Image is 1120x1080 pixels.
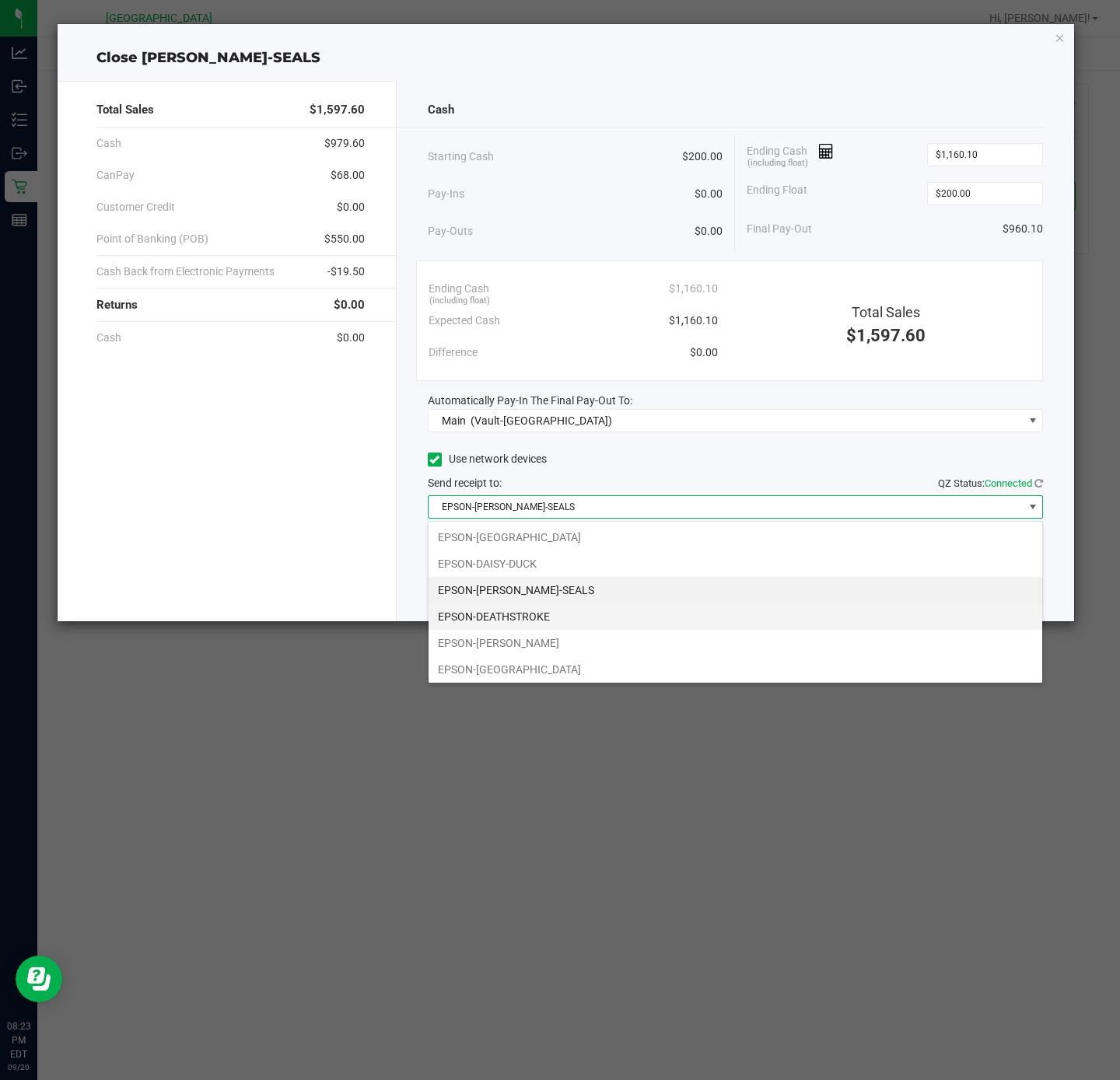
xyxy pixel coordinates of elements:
span: Expected Cash [429,313,500,329]
span: Point of Banking (POB) [96,231,208,247]
span: Starting Cash [428,149,494,165]
span: Automatically Pay-In The Final Pay-Out To: [428,394,632,407]
span: $0.00 [337,330,365,346]
li: EPSON-[GEOGRAPHIC_DATA] [429,524,1042,550]
span: $1,597.60 [846,326,926,345]
span: (including float) [747,157,808,170]
span: QZ Status: [938,477,1043,489]
span: Customer Credit [96,199,175,215]
span: $0.00 [334,296,365,314]
span: Total Sales [852,304,920,320]
li: EPSON-[PERSON_NAME] [429,630,1042,656]
label: Use network devices [428,451,547,467]
span: $200.00 [682,149,723,165]
span: Ending Cash [429,281,489,297]
li: EPSON-DEATHSTROKE [429,603,1042,630]
li: EPSON-DAISY-DUCK [429,550,1042,577]
span: $0.00 [695,223,723,239]
span: Final Pay-Out [747,221,812,237]
span: CanPay [96,167,135,183]
span: Cash Back from Electronic Payments [96,264,275,280]
span: Cash [428,101,454,119]
span: EPSON-[PERSON_NAME]-SEALS [429,496,1024,518]
div: Close [PERSON_NAME]-SEALS [58,47,1075,68]
span: Cash [96,330,121,346]
span: $1,597.60 [310,101,365,119]
span: Total Sales [96,101,154,119]
span: $979.60 [324,135,365,152]
span: Pay-Outs [428,223,473,239]
span: Ending Cash [747,143,834,166]
span: $1,160.10 [669,281,718,297]
span: -$19.50 [327,264,365,280]
span: Difference [429,344,478,361]
span: Ending Float [747,182,807,205]
span: $0.00 [337,199,365,215]
span: $0.00 [695,186,723,202]
span: $960.10 [1003,221,1043,237]
span: Cash [96,135,121,152]
span: $1,160.10 [669,313,718,329]
iframe: Resource center [16,956,62,1002]
span: Connected [985,477,1032,489]
span: $68.00 [331,167,365,183]
span: $0.00 [690,344,718,361]
span: Send receipt to: [428,477,502,489]
span: (Vault-[GEOGRAPHIC_DATA]) [471,414,612,427]
li: EPSON-[GEOGRAPHIC_DATA] [429,656,1042,683]
span: Main [442,414,466,427]
span: Pay-Ins [428,186,464,202]
span: $550.00 [324,231,365,247]
span: (including float) [429,295,490,308]
li: EPSON-[PERSON_NAME]-SEALS [429,577,1042,603]
div: Returns [96,288,365,322]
